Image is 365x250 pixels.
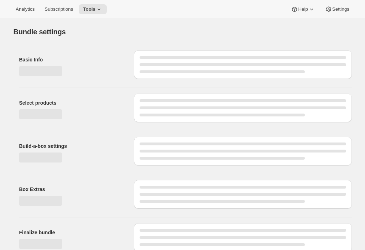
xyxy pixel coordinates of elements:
button: Tools [79,4,107,14]
h2: Finalize bundle [19,229,122,236]
span: Subscriptions [45,6,73,12]
button: Help [287,4,319,14]
span: Help [298,6,308,12]
h2: Build-a-box settings [19,142,122,150]
button: Settings [321,4,354,14]
h2: Box Extras [19,186,122,193]
button: Subscriptions [40,4,77,14]
span: Analytics [16,6,35,12]
h1: Bundle settings [14,27,66,36]
span: Tools [83,6,95,12]
button: Analytics [11,4,39,14]
h2: Basic Info [19,56,122,63]
h2: Select products [19,99,122,106]
span: Settings [332,6,349,12]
